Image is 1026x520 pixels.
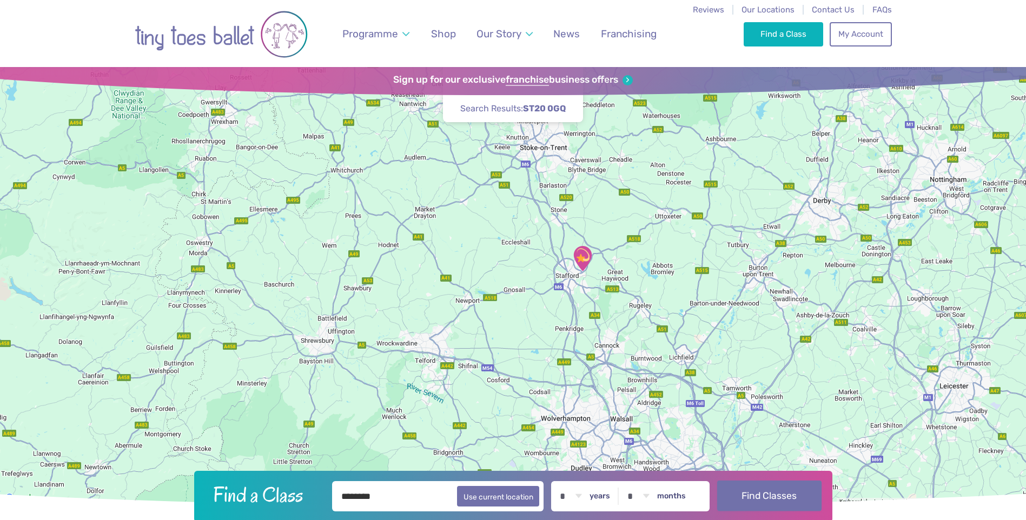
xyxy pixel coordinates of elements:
span: Our Story [476,28,521,40]
strong: ST20 0GQ [523,103,566,114]
button: Use current location [457,486,540,506]
span: Shop [431,28,456,40]
label: months [657,491,686,501]
a: Franchising [595,21,661,46]
span: News [553,28,580,40]
a: Find a Class [744,22,823,46]
h2: Find a Class [204,481,325,508]
span: Programme [342,28,398,40]
label: years [590,491,610,501]
strong: franchise [506,74,549,86]
a: Shop [426,21,461,46]
button: Find Classes [717,481,822,511]
img: Google [3,491,38,505]
a: Open this area in Google Maps (opens a new window) [3,491,38,505]
a: Programme [337,21,414,46]
a: Contact Us [812,5,855,15]
a: Our Locations [742,5,795,15]
a: FAQs [872,5,892,15]
a: Sign up for our exclusivefranchisebusiness offers [393,74,633,86]
a: Reviews [693,5,724,15]
a: News [548,21,585,46]
div: Tiny Toes Ballet Dance Studio [569,245,596,272]
span: Franchising [601,28,657,40]
a: My Account [830,22,891,46]
img: tiny toes ballet [135,7,308,62]
a: Our Story [471,21,538,46]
